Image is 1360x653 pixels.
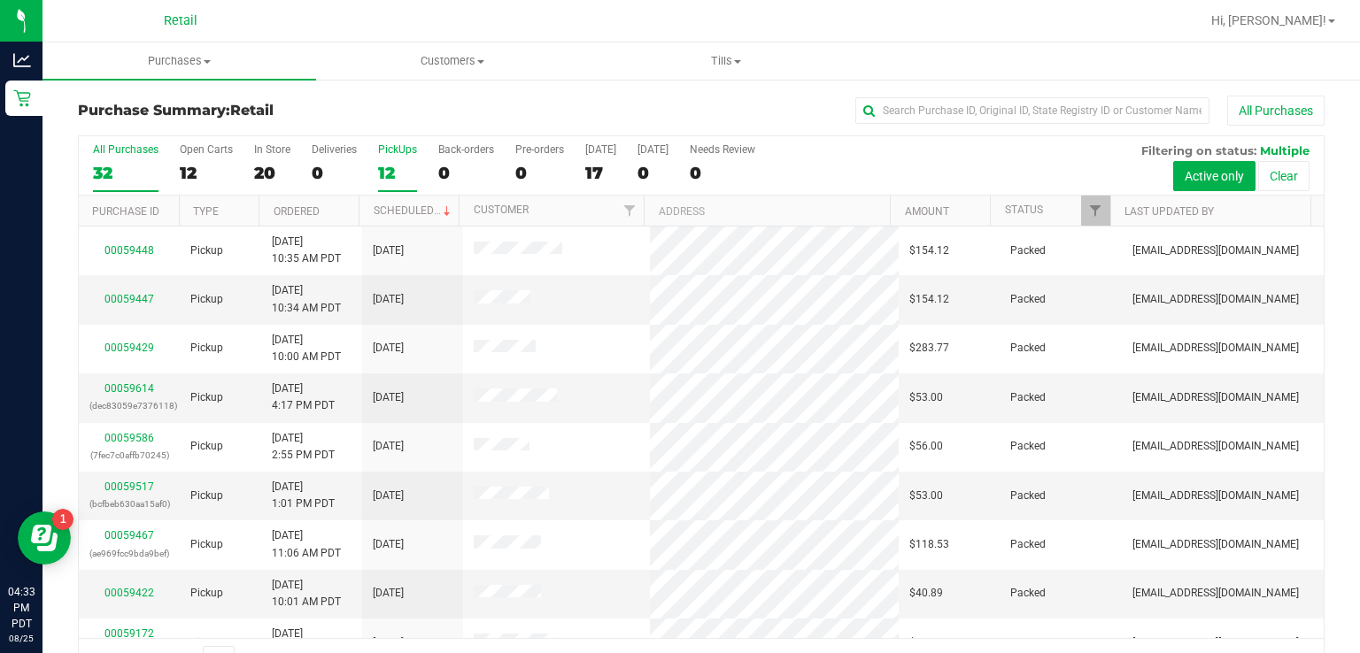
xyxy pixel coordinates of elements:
span: [DATE] 2:55 PM PDT [272,430,335,464]
p: (bcfbeb630aa15af0) [89,496,169,512]
span: Pickup [190,389,223,406]
span: Pickup [190,536,223,553]
span: [EMAIL_ADDRESS][DOMAIN_NAME] [1132,291,1299,308]
span: [DATE] 4:17 PM PDT [272,380,335,414]
span: [DATE] [373,536,404,553]
span: [EMAIL_ADDRESS][DOMAIN_NAME] [1132,389,1299,406]
span: [DATE] 10:35 AM PDT [272,234,341,267]
iframe: Resource center unread badge [52,509,73,530]
div: Open Carts [180,143,233,156]
input: Search Purchase ID, Original ID, State Registry ID or Customer Name... [855,97,1209,124]
span: Packed [1010,291,1046,308]
span: [DATE] 1:01 PM PDT [272,479,335,512]
button: Active only [1173,161,1256,191]
span: $40.89 [909,585,943,602]
span: $56.00 [909,438,943,455]
div: Back-orders [438,143,494,156]
div: 0 [312,163,357,183]
a: Status [1005,204,1043,216]
span: Pickup [190,340,223,357]
span: [DATE] [373,340,404,357]
div: In Store [254,143,290,156]
span: $154.12 [909,242,949,259]
a: 00059429 [104,342,154,354]
p: 08/25 [8,632,35,645]
span: Filtering on status: [1141,143,1256,157]
span: $53.00 [909,389,943,406]
a: Customers [316,42,590,80]
span: [EMAIL_ADDRESS][DOMAIN_NAME] [1132,585,1299,602]
span: $118.53 [909,536,949,553]
div: 17 [585,163,616,183]
span: Pickup [190,242,223,259]
span: Packed [1010,536,1046,553]
span: Packed [1010,340,1046,357]
div: All Purchases [93,143,158,156]
span: Tills [590,53,862,69]
inline-svg: Retail [13,89,31,107]
span: [EMAIL_ADDRESS][DOMAIN_NAME] [1132,340,1299,357]
span: Customers [317,53,589,69]
span: Pickup [190,438,223,455]
span: Packed [1010,242,1046,259]
div: 0 [515,163,564,183]
span: [EMAIL_ADDRESS][DOMAIN_NAME] [1132,438,1299,455]
span: [DATE] 10:00 AM PDT [272,332,341,365]
div: Needs Review [690,143,755,156]
span: Packed [1010,389,1046,406]
div: 20 [254,163,290,183]
span: $53.00 [909,634,943,651]
span: [EMAIL_ADDRESS][DOMAIN_NAME] [1132,242,1299,259]
span: [DATE] [373,634,404,651]
a: Type [193,205,219,218]
a: Amount [905,205,949,218]
span: [DATE] 10:34 AM PDT [272,282,341,316]
button: All Purchases [1227,96,1325,126]
span: [DATE] 11:06 AM PDT [272,527,341,561]
inline-svg: Analytics [13,51,31,69]
span: [DATE] [373,488,404,504]
span: Purchases [42,53,316,69]
span: [DATE] [373,389,404,406]
span: [DATE] [373,242,404,259]
span: Pickup [190,291,223,308]
div: [DATE] [637,143,668,156]
a: 00059467 [104,529,154,542]
div: 12 [378,163,417,183]
div: 12 [180,163,233,183]
button: Clear [1258,161,1310,191]
a: Scheduled [374,204,454,217]
div: 0 [637,163,668,183]
a: 00059517 [104,480,154,493]
a: Purchase ID [92,205,159,218]
p: (ae969fcc9bda9bef) [89,545,169,562]
a: Ordered [274,205,320,218]
iframe: Resource center [18,511,71,565]
div: 32 [93,163,158,183]
div: Pre-orders [515,143,564,156]
p: (7fec7c0affb70245) [89,447,169,464]
a: Customer [474,204,529,216]
span: [DATE] [373,291,404,308]
h3: Purchase Summary: [78,103,493,119]
span: [EMAIL_ADDRESS][DOMAIN_NAME] [1132,536,1299,553]
a: 00059447 [104,293,154,305]
span: Multiple [1260,143,1310,157]
p: (dec83059e7376118) [89,397,169,414]
span: $53.00 [909,488,943,504]
div: 0 [438,163,494,183]
div: [DATE] [585,143,616,156]
span: Packed [1010,634,1046,651]
span: $154.12 [909,291,949,308]
div: PickUps [378,143,417,156]
th: Address [644,196,890,227]
span: $283.77 [909,340,949,357]
a: Filter [614,196,644,226]
span: Pickup [190,488,223,504]
p: 04:33 PM PDT [8,584,35,632]
span: Packed [1010,585,1046,602]
span: [DATE] 10:01 AM PDT [272,577,341,611]
a: Tills [589,42,862,80]
a: Filter [1081,196,1110,226]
